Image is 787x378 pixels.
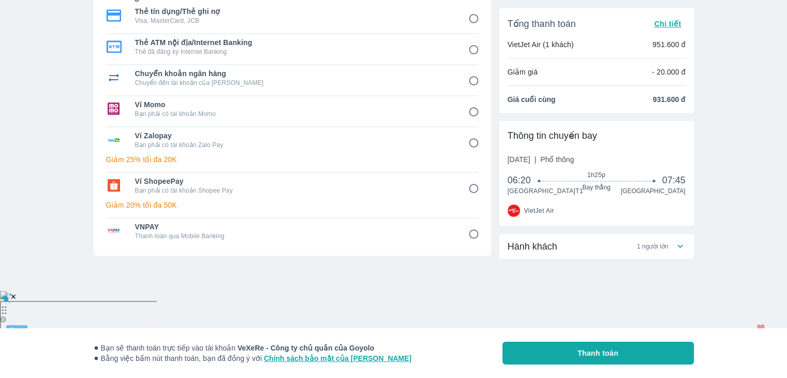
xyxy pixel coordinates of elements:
div: Ví MomoVí MomoBạn phải có tài khoản Momo [106,96,479,121]
span: Ví Momo [135,99,454,110]
div: Beta [6,325,27,336]
span: 1 người lớn [637,242,669,251]
a: Chính sách bảo mật của [PERSON_NAME] [264,354,411,362]
span: Thẻ ATM nội địa/Internet Banking [135,37,454,48]
span: Thẻ tín dụng/Thẻ ghi nợ [135,6,454,17]
p: Bạn phải có tài khoản Shopee Pay [135,186,454,195]
span: 06:20 [508,174,540,186]
div: Hành khách1 người lớn [499,234,694,259]
img: Ví Momo [106,103,122,115]
span: 931.600 đ [652,94,685,105]
div: Thẻ tín dụng/Thẻ ghi nợThẻ tín dụng/Thẻ ghi nợVisa, MasterCard, JCB [106,3,479,28]
p: Thẻ đã đăng ký Internet Banking [135,48,454,56]
button: Thanh toán [502,342,694,365]
span: Chi tiết [654,20,681,28]
strong: VeXeRe - Công ty chủ quản của Goyolo [237,344,374,352]
img: Ví Zalopay [106,134,122,146]
p: Visa, MasterCard, JCB [135,17,454,25]
img: Thẻ tín dụng/Thẻ ghi nợ [106,9,122,22]
p: Bạn phải có tài khoản Momo [135,110,454,118]
p: Thanh toán qua Mobile Banking [135,232,454,240]
span: Ví Zalopay [135,130,454,141]
span: Phổ thông [540,155,574,164]
span: Thanh toán [577,348,618,358]
div: Ví ZalopayVí ZalopayBạn phải có tài khoản Zalo Pay [106,127,479,152]
span: VNPAY [135,222,454,232]
span: Hành khách [508,240,557,253]
span: Giá cuối cùng [508,94,556,105]
img: Chuyển khoản ngân hàng [106,71,122,84]
div: Thông tin chuyến bay [508,129,686,142]
span: 1h25p [539,171,654,179]
div: Ví ShopeePayVí ShopeePayBạn phải có tài khoản Shopee Pay [106,173,479,198]
div: Thẻ ATM nội địa/Internet BankingThẻ ATM nội địa/Internet BankingThẻ đã đăng ký Internet Banking [106,34,479,59]
span: Ví ShopeePay [135,176,454,186]
p: 951.600 đ [652,39,686,50]
p: Chuyển đến tài khoản của [PERSON_NAME] [135,79,454,87]
span: [DATE] [508,154,574,165]
span: ✕ [10,293,17,301]
div: VNPAYVNPAYThanh toán qua Mobile Banking [106,219,479,243]
img: Ví ShopeePay [106,179,122,192]
span: 07:45 [662,174,685,186]
span: Bay thẳng [539,183,654,192]
p: Bạn phải có tài khoản Zalo Pay [135,141,454,149]
div: Chuyển khoản ngân hàngChuyển khoản ngân hàngChuyển đến tài khoản của [PERSON_NAME] [106,65,479,90]
span: | [534,155,537,164]
button: Chi tiết [650,17,685,31]
span: Tổng thanh toán [508,18,576,30]
span: Chuyển khoản ngân hàng [135,68,454,79]
span: VietJet Air [524,207,554,215]
p: Giảm giá [508,67,538,77]
span: Bằng việc bấm nút thanh toán, bạn đã đồng ý với [94,353,412,364]
p: Giảm 20% tối đa 50K [106,200,479,210]
span: 0 / 0 [757,324,781,331]
p: - 20.000 đ [652,67,686,77]
p: Giảm 25% tối đa 20K [106,154,479,165]
p: VietJet Air (1 khách) [508,39,574,50]
img: VNPAY [106,225,122,237]
img: Thẻ ATM nội địa/Internet Banking [106,40,122,53]
span: Bạn sẽ thanh toán trực tiếp vào tài khoản [94,343,412,353]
